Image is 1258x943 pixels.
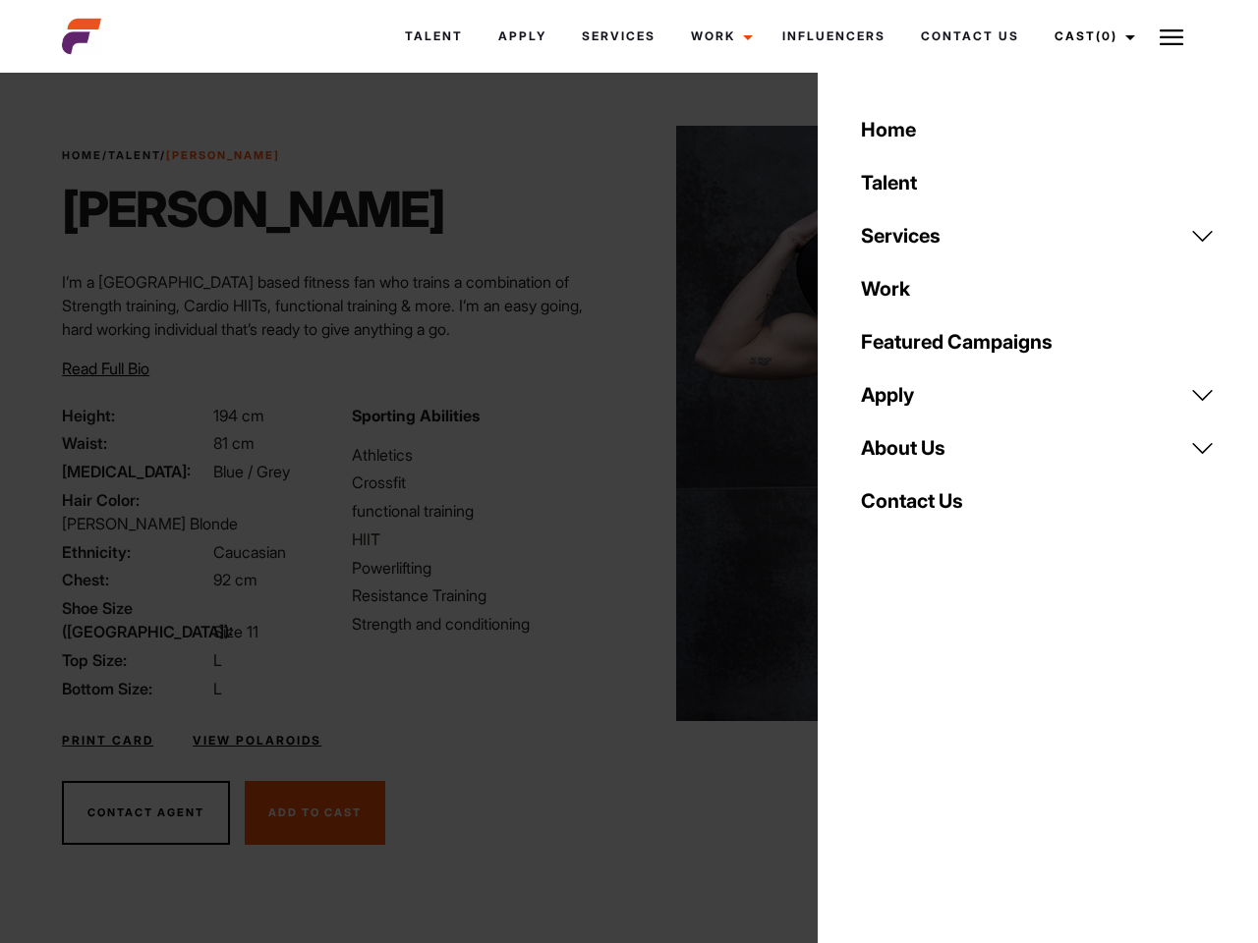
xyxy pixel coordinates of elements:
[352,499,617,523] li: functional training
[213,570,257,589] span: 92 cm
[213,462,290,481] span: Blue / Grey
[352,556,617,580] li: Powerlifting
[245,781,385,846] button: Add To Cast
[352,471,617,494] li: Crossfit
[62,781,230,846] button: Contact Agent
[62,148,102,162] a: Home
[62,677,209,700] span: Bottom Size:
[166,148,280,162] strong: [PERSON_NAME]
[1096,28,1117,43] span: (0)
[673,10,765,63] a: Work
[213,433,255,453] span: 81 cm
[213,406,264,425] span: 194 cm
[62,514,238,533] span: [PERSON_NAME] Blonde
[62,431,209,455] span: Waist:
[352,527,617,551] li: HIIT
[352,443,617,467] li: Athletics
[213,542,286,562] span: Caucasian
[1037,10,1147,63] a: Cast(0)
[62,648,209,672] span: Top Size:
[62,540,209,564] span: Ethnicity:
[849,262,1227,315] a: Work
[1160,26,1183,49] img: Burger icon
[62,732,153,749] a: Print Card
[213,650,222,670] span: L
[849,209,1227,262] a: Services
[62,17,101,56] img: cropped-aefm-brand-fav-22-square.png
[765,10,903,63] a: Influencers
[62,596,209,643] span: Shoe Size ([GEOGRAPHIC_DATA]):
[62,460,209,483] span: [MEDICAL_DATA]:
[268,805,362,819] span: Add To Cast
[62,568,209,591] span: Chest:
[62,359,149,378] span: Read Full Bio
[62,270,617,341] p: I’m a [GEOGRAPHIC_DATA] based fitness fan who trains a combination of Strength training, Cardio H...
[352,583,617,607] li: Resistance Training
[849,315,1227,368] a: Featured Campaigns
[62,357,149,380] button: Read Full Bio
[849,474,1227,527] a: Contact Us
[193,732,321,749] a: View Polaroids
[903,10,1037,63] a: Contact Us
[564,10,673,63] a: Services
[387,10,481,63] a: Talent
[213,679,222,698] span: L
[213,622,258,641] span: Size 11
[481,10,564,63] a: Apply
[849,368,1227,421] a: Apply
[849,156,1227,209] a: Talent
[849,421,1227,474] a: About Us
[108,148,160,162] a: Talent
[352,612,617,636] li: Strength and conditioning
[62,404,209,427] span: Height:
[62,180,444,239] h1: [PERSON_NAME]
[62,488,209,512] span: Hair Color:
[352,406,480,425] strong: Sporting Abilities
[62,147,280,164] span: / /
[849,103,1227,156] a: Home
